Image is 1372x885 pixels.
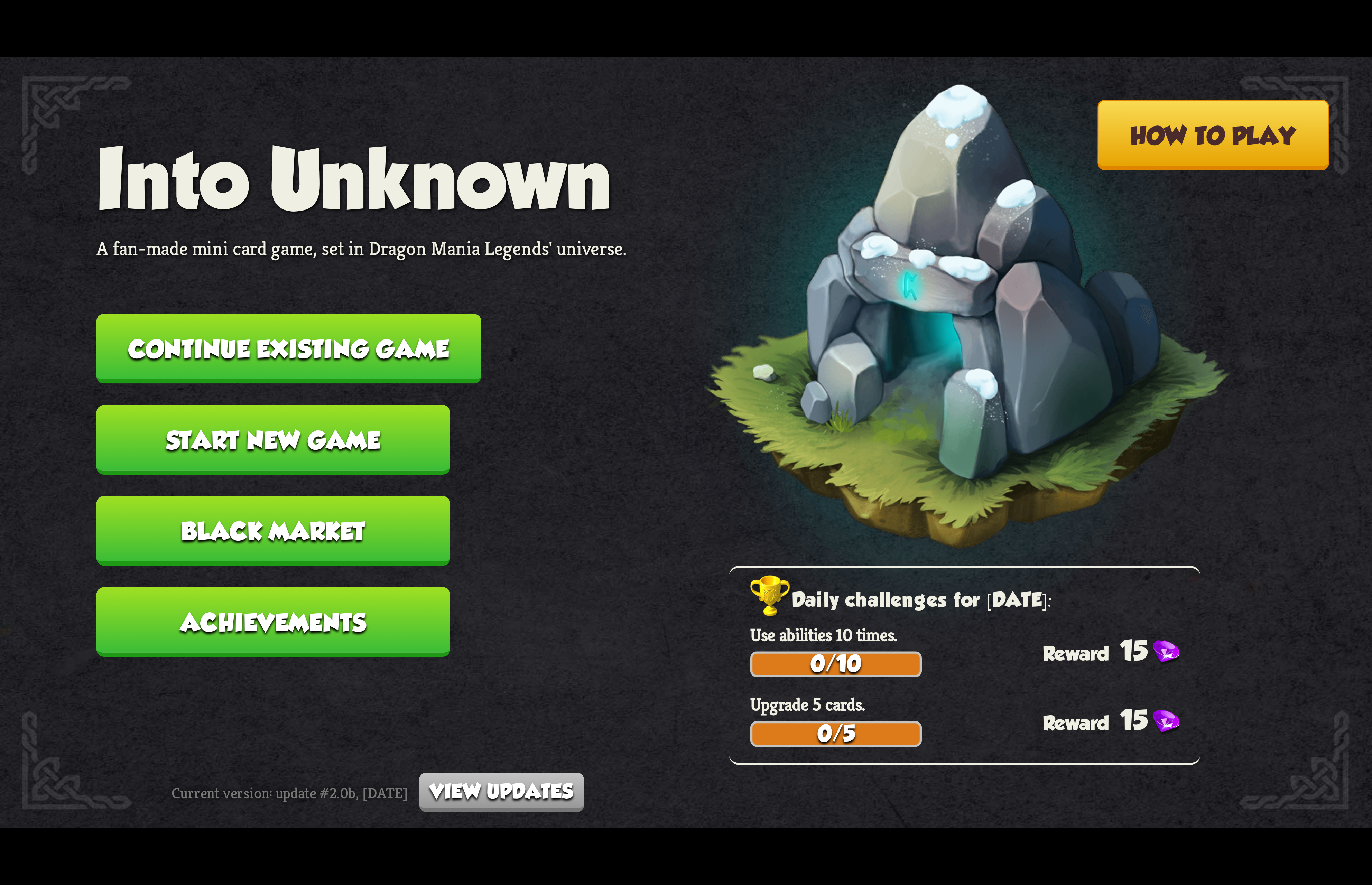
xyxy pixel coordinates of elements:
h2: Daily challenges for [DATE]: [750,584,1200,618]
img: Floating_Cave_Rune_Glow.png [632,14,1233,637]
button: Start new game [96,405,450,475]
button: Achievements [96,587,450,657]
p: A fan-made mini card game, set in Dragon Mania Legends' universe. [96,236,627,260]
h1: Into Unknown [96,132,627,225]
p: Upgrade 5 cards. [750,693,1200,716]
div: 15 [1043,635,1200,666]
button: View updates [419,773,584,812]
img: Golden_Trophy_Icon.png [750,575,792,618]
div: 0/10 [752,654,920,675]
div: 0/5 [752,723,920,745]
button: How to play [1097,100,1329,170]
div: Current version: update #2.0b, [DATE] [171,773,584,812]
button: Black Market [96,496,450,566]
div: 15 [1043,705,1200,736]
p: Use abilities 10 times. [750,624,1200,646]
button: Continue existing game [96,314,481,384]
